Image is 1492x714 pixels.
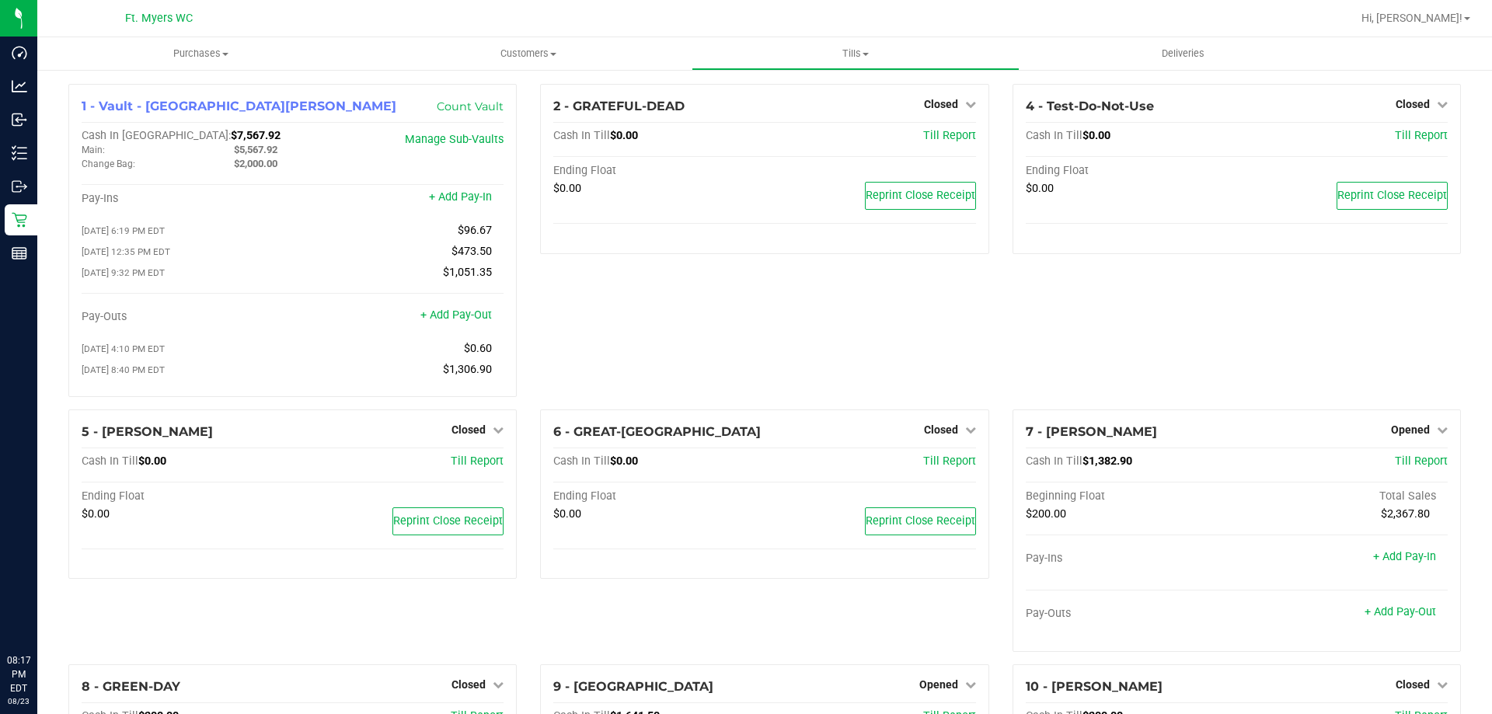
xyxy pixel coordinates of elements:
[1026,552,1237,566] div: Pay-Ins
[1337,182,1448,210] button: Reprint Close Receipt
[865,507,976,535] button: Reprint Close Receipt
[553,507,581,521] span: $0.00
[82,246,170,257] span: [DATE] 12:35 PM EDT
[138,455,166,468] span: $0.00
[451,455,504,468] span: Till Report
[443,266,492,279] span: $1,051.35
[1236,489,1448,503] div: Total Sales
[125,12,193,25] span: Ft. Myers WC
[437,99,504,113] a: Count Vault
[1391,423,1430,436] span: Opened
[464,342,492,355] span: $0.60
[1141,47,1225,61] span: Deliveries
[234,158,277,169] span: $2,000.00
[610,129,638,142] span: $0.00
[923,455,976,468] a: Till Report
[82,145,105,155] span: Main:
[610,455,638,468] span: $0.00
[1026,489,1237,503] div: Beginning Float
[82,129,231,142] span: Cash In [GEOGRAPHIC_DATA]:
[12,112,27,127] inline-svg: Inbound
[1395,129,1448,142] a: Till Report
[82,364,165,375] span: [DATE] 8:40 PM EDT
[1082,455,1132,468] span: $1,382.90
[392,507,504,535] button: Reprint Close Receipt
[12,212,27,228] inline-svg: Retail
[82,343,165,354] span: [DATE] 4:10 PM EDT
[1026,607,1237,621] div: Pay-Outs
[429,190,492,204] a: + Add Pay-In
[12,145,27,161] inline-svg: Inventory
[7,653,30,695] p: 08:17 PM EDT
[82,507,110,521] span: $0.00
[82,455,138,468] span: Cash In Till
[553,182,581,195] span: $0.00
[1026,182,1054,195] span: $0.00
[919,678,958,691] span: Opened
[1026,679,1163,694] span: 10 - [PERSON_NAME]
[443,363,492,376] span: $1,306.90
[82,679,180,694] span: 8 - GREEN-DAY
[1395,455,1448,468] a: Till Report
[692,37,1019,70] a: Tills
[1373,550,1436,563] a: + Add Pay-In
[82,99,396,113] span: 1 - Vault - [GEOGRAPHIC_DATA][PERSON_NAME]
[12,78,27,94] inline-svg: Analytics
[231,129,281,142] span: $7,567.92
[553,455,610,468] span: Cash In Till
[1026,507,1066,521] span: $200.00
[82,158,135,169] span: Change Bag:
[1396,98,1430,110] span: Closed
[866,514,975,528] span: Reprint Close Receipt
[553,164,765,178] div: Ending Float
[405,133,504,146] a: Manage Sub-Vaults
[82,225,165,236] span: [DATE] 6:19 PM EDT
[865,182,976,210] button: Reprint Close Receipt
[553,129,610,142] span: Cash In Till
[12,45,27,61] inline-svg: Dashboard
[1381,507,1430,521] span: $2,367.80
[1026,455,1082,468] span: Cash In Till
[553,424,761,439] span: 6 - GREAT-[GEOGRAPHIC_DATA]
[82,192,293,206] div: Pay-Ins
[37,47,364,61] span: Purchases
[37,37,364,70] a: Purchases
[82,424,213,439] span: 5 - [PERSON_NAME]
[1026,129,1082,142] span: Cash In Till
[553,489,765,503] div: Ending Float
[458,224,492,237] span: $96.67
[451,678,486,691] span: Closed
[393,514,503,528] span: Reprint Close Receipt
[12,246,27,261] inline-svg: Reports
[1026,164,1237,178] div: Ending Float
[420,308,492,322] a: + Add Pay-Out
[553,99,685,113] span: 2 - GRATEFUL-DEAD
[924,98,958,110] span: Closed
[553,679,713,694] span: 9 - [GEOGRAPHIC_DATA]
[1337,189,1447,202] span: Reprint Close Receipt
[12,179,27,194] inline-svg: Outbound
[364,37,692,70] a: Customers
[866,189,975,202] span: Reprint Close Receipt
[692,47,1018,61] span: Tills
[1082,129,1110,142] span: $0.00
[82,310,293,324] div: Pay-Outs
[924,423,958,436] span: Closed
[1026,424,1157,439] span: 7 - [PERSON_NAME]
[234,144,277,155] span: $5,567.92
[365,47,691,61] span: Customers
[7,695,30,707] p: 08/23
[1020,37,1347,70] a: Deliveries
[451,423,486,436] span: Closed
[451,245,492,258] span: $473.50
[1026,99,1154,113] span: 4 - Test-Do-Not-Use
[923,129,976,142] a: Till Report
[82,267,165,278] span: [DATE] 9:32 PM EDT
[82,489,293,503] div: Ending Float
[1396,678,1430,691] span: Closed
[1361,12,1462,24] span: Hi, [PERSON_NAME]!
